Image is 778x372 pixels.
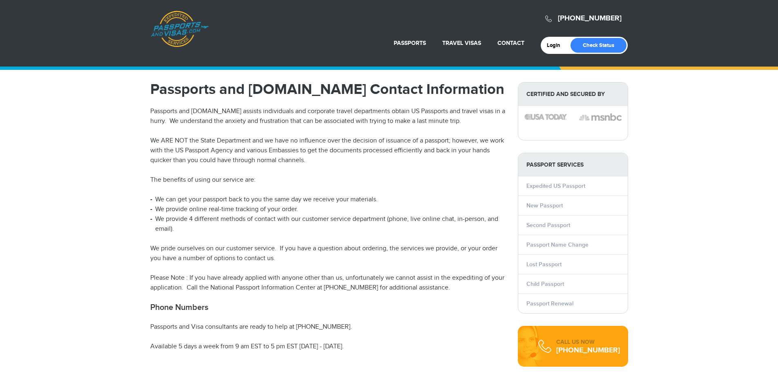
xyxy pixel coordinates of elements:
[526,261,562,268] a: Lost Passport
[526,281,564,287] a: Child Passport
[442,40,481,47] a: Travel Visas
[497,40,524,47] a: Contact
[518,153,628,176] strong: PASSPORT SERVICES
[394,40,426,47] a: Passports
[150,82,506,97] h1: Passports and [DOMAIN_NAME] Contact Information
[526,183,585,189] a: Expedited US Passport
[524,114,567,120] img: image description
[150,195,506,205] li: We can get your passport back to you the same day we receive your materials.
[150,303,506,312] h2: Phone Numbers
[150,273,506,293] p: Please Note : If you have already applied with anyone other than us, unfortunately we cannot assi...
[571,38,626,53] a: Check Status
[558,14,622,23] a: [PHONE_NUMBER]
[526,202,563,209] a: New Passport
[150,342,506,352] p: Available 5 days a week from 9 am EST to 5 pm EST [DATE] - [DATE].
[150,175,506,185] p: The benefits of using our service are:
[556,346,620,354] div: [PHONE_NUMBER]
[150,322,506,332] p: Passports and Visa consultants are ready to help at [PHONE_NUMBER].
[150,244,506,263] p: We pride ourselves on our customer service. If you have a question about ordering, the services w...
[151,11,209,47] a: Passports & [DOMAIN_NAME]
[526,222,570,229] a: Second Passport
[547,42,566,49] a: Login
[579,112,622,122] img: image description
[556,338,620,346] div: CALL US NOW
[150,107,506,126] p: Passports and [DOMAIN_NAME] assists individuals and corporate travel departments obtain US Passpo...
[150,214,506,234] li: We provide 4 different methods of contact with our customer service department (phone, live onlin...
[150,136,506,165] p: We ARE NOT the State Department and we have no influence over the decision of issuance of a passp...
[526,241,589,248] a: Passport Name Change
[150,205,506,214] li: We provide online real-time tracking of your order.
[526,300,573,307] a: Passport Renewal
[518,82,628,106] strong: Certified and Secured by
